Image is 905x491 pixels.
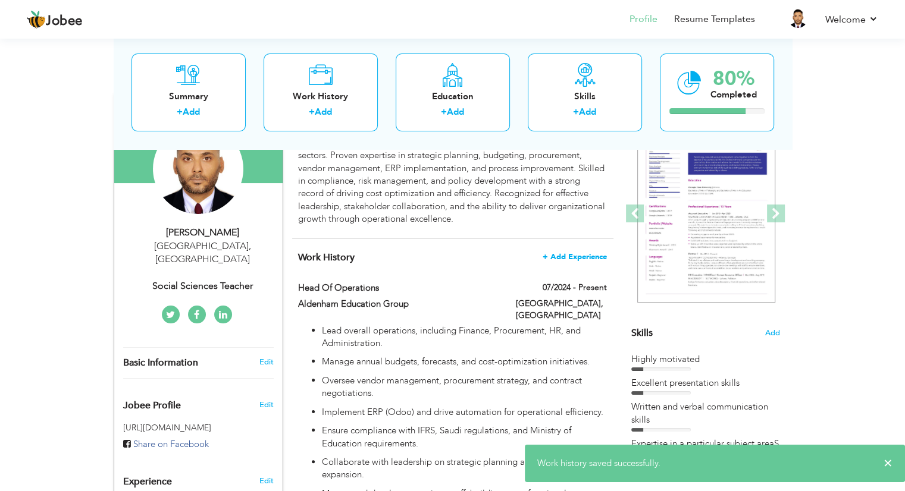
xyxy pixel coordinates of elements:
a: Resume Templates [674,12,755,26]
span: Skills [631,326,653,339]
div: Dynamic Operations Leader with 13+ years of experience in managing cross-functional operations ac... [298,124,606,225]
img: MUHAMMAD RIZWAN [153,124,243,214]
div: Written and verbal communication skills [631,401,780,426]
h5: [URL][DOMAIN_NAME] [123,423,274,432]
div: Completed [710,89,757,101]
span: Experience [123,477,172,487]
label: + [441,106,447,119]
a: Add [315,106,332,118]
p: Lead overall operations, including Finance, Procurement, HR, and Administration. [322,325,606,350]
p: Ensure compliance with IFRS, Saudi regulations, and Ministry of Education requirements. [322,424,606,450]
label: Head of Operations [298,282,498,294]
span: Jobee [46,15,83,28]
a: Edit [259,357,273,367]
a: Welcome [825,12,878,27]
div: Highly motivated [631,353,780,366]
div: Skills [537,90,632,103]
img: Profile Img [788,9,807,28]
a: Profile [630,12,657,26]
p: Manage annual budgets, forecasts, and cost-optimization initiatives. [322,355,606,368]
p: Collaborate with leadership on strategic planning and school expansion. [322,456,606,481]
div: Excellent presentation skills [631,377,780,389]
div: 80% [710,69,757,89]
label: + [573,106,579,119]
span: Edit [259,399,273,410]
span: , [249,240,251,253]
div: Social Sciences Teacher [123,279,283,293]
span: Share on Facebook [133,438,209,450]
label: + [177,106,183,119]
a: Add [183,106,200,118]
label: [GEOGRAPHIC_DATA], [GEOGRAPHIC_DATA] [516,298,607,322]
span: Jobee Profile [123,401,181,411]
img: jobee.io [27,10,46,29]
a: Edit [259,476,273,486]
span: Work History [298,251,355,264]
p: Oversee vendor management, procurement strategy, and contract negotiations. [322,374,606,400]
p: Implement ERP (Odoo) and drive automation for operational efficiency. [322,406,606,418]
h4: This helps to show the companies you have worked for. [298,251,606,263]
a: Add [447,106,464,118]
span: × [884,457,893,469]
span: + Add Experience [543,253,607,261]
label: Aldenham Education Group [298,298,498,310]
span: Basic Information [123,358,198,369]
div: Work History [273,90,368,103]
div: [GEOGRAPHIC_DATA] [GEOGRAPHIC_DATA] [123,240,283,267]
label: + [309,106,315,119]
a: Add [579,106,596,118]
div: [PERSON_NAME] [123,226,283,240]
div: Expertise in a particular subject areaS [631,438,780,450]
label: 07/2024 - Present [543,282,607,294]
a: Jobee [27,10,83,29]
span: Add [765,328,780,339]
span: Work history saved successfully. [537,457,660,469]
div: Education [405,90,500,103]
div: Summary [141,90,236,103]
div: Enhance your career by creating a custom URL for your Jobee public profile. [114,388,283,417]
